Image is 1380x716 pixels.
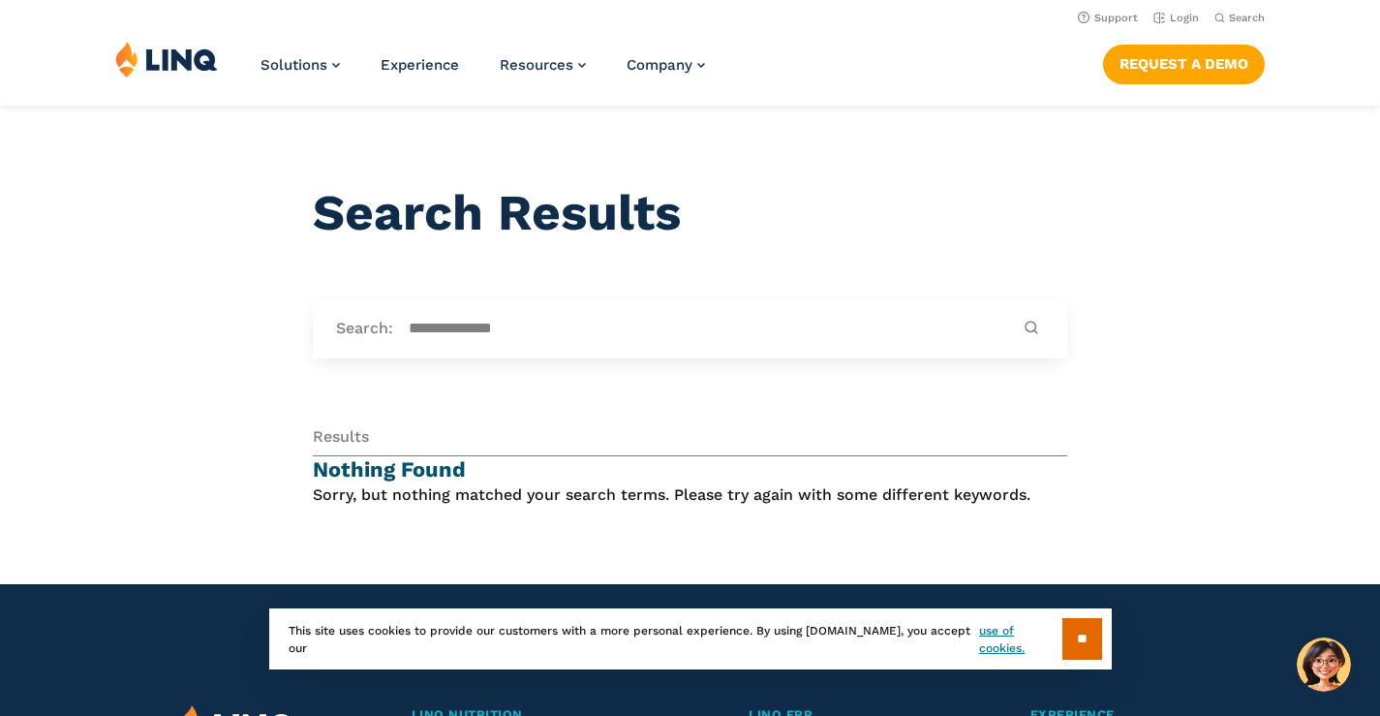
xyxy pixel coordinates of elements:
[313,426,1068,456] div: Results
[261,56,340,74] a: Solutions
[313,483,1068,507] p: Sorry, but nothing matched your search terms. Please try again with some different keywords.
[500,56,573,74] span: Resources
[627,56,692,74] span: Company
[261,56,327,74] span: Solutions
[1153,12,1199,24] a: Login
[261,41,705,105] nav: Primary Navigation
[269,608,1112,669] div: This site uses cookies to provide our customers with a more personal experience. By using [DOMAIN...
[336,318,393,339] label: Search:
[313,456,1068,483] h4: Nothing Found
[1078,12,1138,24] a: Support
[627,56,705,74] a: Company
[500,56,586,74] a: Resources
[1297,638,1351,692] button: Hello, have a question? Let’s chat.
[1019,320,1044,338] button: Submit Search
[1229,12,1265,24] span: Search
[1103,45,1265,83] a: Request a Demo
[381,56,459,74] a: Experience
[979,622,1061,657] a: use of cookies.
[1103,41,1265,83] nav: Button Navigation
[313,184,1068,241] h1: Search Results
[1214,11,1265,25] button: Open Search Bar
[115,41,218,78] img: LINQ | K‑12 Software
